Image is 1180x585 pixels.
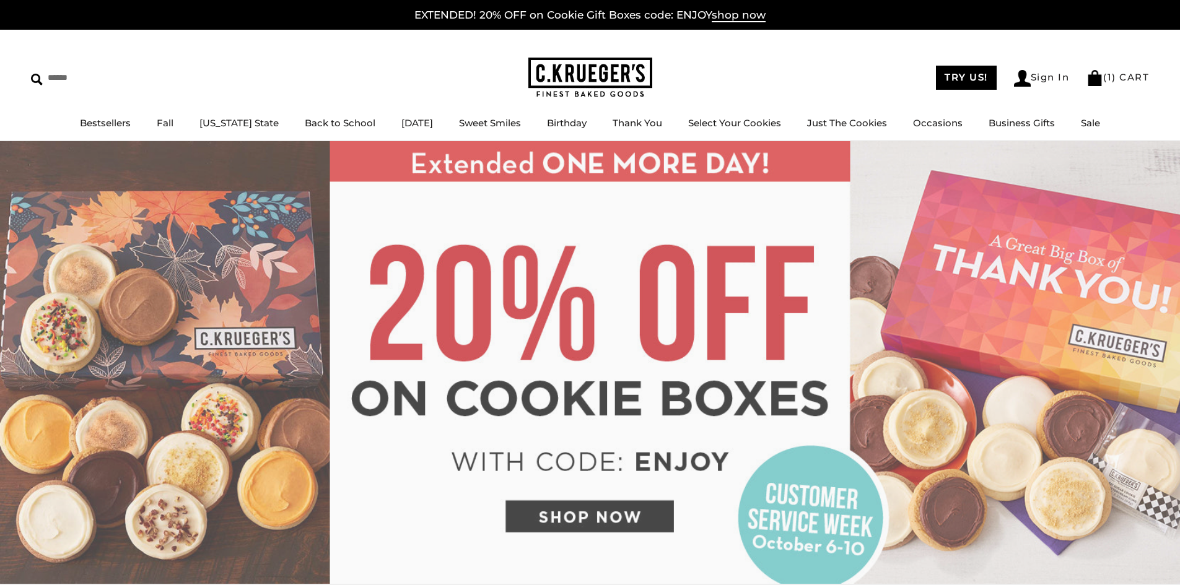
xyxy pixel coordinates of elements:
a: Occasions [913,117,963,129]
a: Sign In [1014,70,1070,87]
a: Birthday [547,117,587,129]
a: (1) CART [1086,71,1149,83]
a: Business Gifts [989,117,1055,129]
a: Fall [157,117,173,129]
img: C.KRUEGER'S [528,58,652,98]
img: Account [1014,70,1031,87]
a: Back to School [305,117,375,129]
img: Search [31,74,43,85]
a: Bestsellers [80,117,131,129]
a: Sale [1081,117,1100,129]
span: 1 [1108,71,1112,83]
input: Search [31,68,178,87]
a: EXTENDED! 20% OFF on Cookie Gift Boxes code: ENJOYshop now [414,9,766,22]
span: shop now [712,9,766,22]
a: Thank You [613,117,662,129]
a: [DATE] [401,117,433,129]
a: [US_STATE] State [199,117,279,129]
img: Bag [1086,70,1103,86]
a: Select Your Cookies [688,117,781,129]
a: TRY US! [936,66,997,90]
a: Just The Cookies [807,117,887,129]
a: Sweet Smiles [459,117,521,129]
